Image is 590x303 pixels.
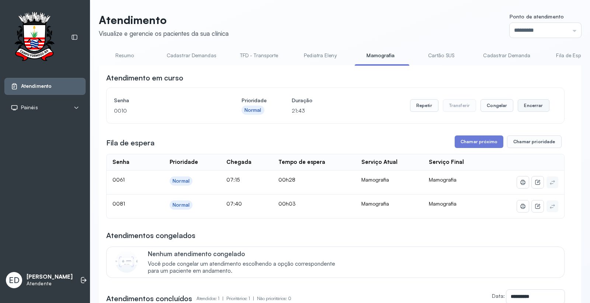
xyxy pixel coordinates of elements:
[148,261,343,275] span: Você pode congelar um atendimento escolhendo a opção correspondente para um paciente em andamento.
[99,49,150,62] a: Resumo
[253,296,254,301] span: |
[226,159,251,166] div: Chegada
[114,106,216,116] p: 0010
[173,202,190,208] div: Normal
[170,159,198,166] div: Prioridade
[294,49,346,62] a: Pediatra Eleny
[510,13,564,20] span: Ponto de atendimento
[27,280,73,287] p: Atendente
[222,296,223,301] span: |
[355,49,406,62] a: Mamografia
[410,99,438,112] button: Repetir
[99,13,229,27] p: Atendimento
[8,12,61,63] img: Logotipo do estabelecimento
[244,107,261,113] div: Normal
[278,200,296,207] span: 00h03
[106,230,195,241] h3: Atendimentos congelados
[112,159,129,166] div: Senha
[415,49,467,62] a: Cartão SUS
[99,30,229,37] div: Visualize e gerencie os pacientes da sua clínica
[21,83,52,89] span: Atendimento
[518,99,549,112] button: Encerrar
[361,176,417,183] div: Mamografia
[292,95,312,106] h4: Duração
[106,73,183,83] h3: Atendimento em curso
[226,176,240,183] span: 07:15
[115,251,138,273] img: Imagem de CalloutCard
[11,83,79,90] a: Atendimento
[361,200,417,207] div: Mamografia
[112,176,125,183] span: 0061
[114,95,216,106] h4: Senha
[480,99,513,112] button: Congelar
[476,49,538,62] a: Cadastrar Demanda
[27,273,73,280] p: [PERSON_NAME]
[242,95,267,106] h4: Prioridade
[455,135,503,148] button: Chamar próximo
[233,49,286,62] a: TFD - Transporte
[106,138,155,148] h3: Fila de espera
[292,106,312,116] p: 21:43
[278,176,295,183] span: 00h28
[429,176,457,183] span: Mamografia
[361,159,398,166] div: Serviço Atual
[148,250,343,258] p: Nenhum atendimento congelado
[112,200,125,207] span: 0081
[507,135,562,148] button: Chamar prioridade
[226,200,242,207] span: 07:40
[492,293,505,299] label: Data:
[443,99,476,112] button: Transferir
[429,159,464,166] div: Serviço Final
[278,159,325,166] div: Tempo de espera
[429,200,457,207] span: Mamografia
[173,178,190,184] div: Normal
[21,104,38,111] span: Painéis
[159,49,224,62] a: Cadastrar Demandas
